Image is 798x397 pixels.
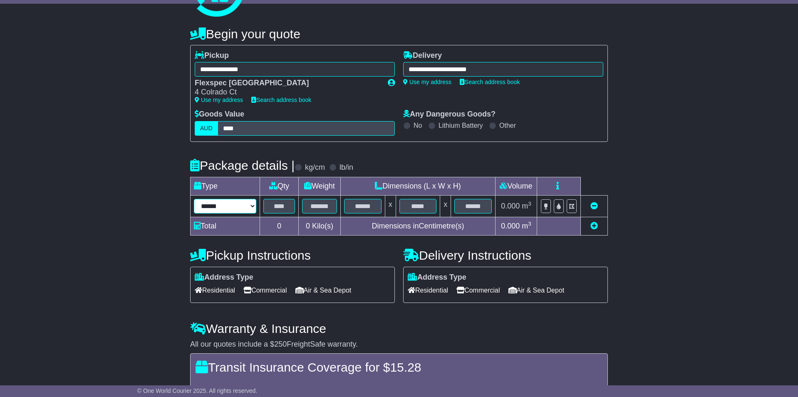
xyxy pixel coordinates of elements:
[195,284,235,297] span: Residential
[305,163,325,172] label: kg/cm
[195,110,244,119] label: Goods Value
[195,121,218,136] label: AUD
[195,273,253,282] label: Address Type
[408,284,448,297] span: Residential
[251,97,311,103] a: Search address book
[190,322,608,335] h4: Warranty & Insurance
[299,177,341,195] td: Weight
[195,51,229,60] label: Pickup
[385,195,396,217] td: x
[137,387,258,394] span: © One World Courier 2025. All rights reserved.
[274,340,287,348] span: 250
[196,360,602,374] h4: Transit Insurance Coverage for $
[195,79,379,88] div: Flexspec [GEOGRAPHIC_DATA]
[414,122,422,129] label: No
[440,195,451,217] td: x
[190,27,608,41] h4: Begin your quote
[299,217,341,235] td: Kilo(s)
[93,49,137,55] div: Keywords by Traffic
[340,177,495,195] td: Dimensions (L x W x H)
[522,222,531,230] span: m
[499,122,516,129] label: Other
[460,79,520,85] a: Search address book
[24,48,31,55] img: tab_domain_overview_orange.svg
[195,97,243,103] a: Use my address
[190,159,295,172] h4: Package details |
[243,284,287,297] span: Commercial
[408,273,466,282] label: Address Type
[195,88,379,97] div: 4 Colrado Ct
[403,110,496,119] label: Any Dangerous Goods?
[191,217,260,235] td: Total
[590,202,598,210] a: Remove this item
[403,51,442,60] label: Delivery
[260,217,299,235] td: 0
[13,22,20,28] img: website_grey.svg
[403,248,608,262] h4: Delivery Instructions
[191,177,260,195] td: Type
[33,49,74,55] div: Domain Overview
[190,340,608,349] div: All our quotes include a $ FreightSafe warranty.
[23,13,41,20] div: v 4.0.25
[84,48,91,55] img: tab_keywords_by_traffic_grey.svg
[501,202,520,210] span: 0.000
[306,222,310,230] span: 0
[13,13,20,20] img: logo_orange.svg
[439,122,483,129] label: Lithium Battery
[528,221,531,227] sup: 3
[340,217,495,235] td: Dimensions in Centimetre(s)
[522,202,531,210] span: m
[501,222,520,230] span: 0.000
[22,22,92,28] div: Domain: [DOMAIN_NAME]
[508,284,565,297] span: Air & Sea Depot
[495,177,537,195] td: Volume
[456,284,500,297] span: Commercial
[390,360,421,374] span: 15.28
[590,222,598,230] a: Add new item
[340,163,353,172] label: lb/in
[403,79,451,85] a: Use my address
[295,284,352,297] span: Air & Sea Depot
[528,201,531,207] sup: 3
[190,248,395,262] h4: Pickup Instructions
[260,177,299,195] td: Qty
